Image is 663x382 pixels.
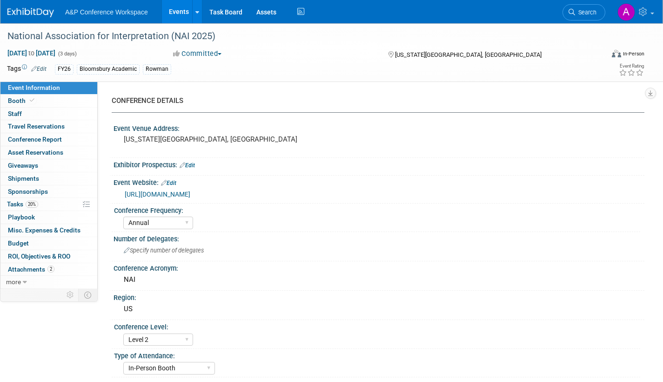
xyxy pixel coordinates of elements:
[114,232,644,244] div: Number of Delegates:
[0,172,97,185] a: Shipments
[114,320,640,332] div: Conference Level:
[121,273,637,287] div: NAI
[4,28,590,45] div: National Association for Interpretation (NAI 2025)
[8,266,54,273] span: Attachments
[6,278,21,286] span: more
[55,64,74,74] div: FY26
[143,64,171,74] div: Rowman
[8,175,39,182] span: Shipments
[124,247,204,254] span: Specify number of delegates
[617,3,635,21] img: Amanda Oney
[112,96,637,106] div: CONFERENCE DETAILS
[114,261,644,273] div: Conference Acronym:
[0,185,97,198] a: Sponsorships
[619,64,644,68] div: Event Rating
[57,51,77,57] span: (3 days)
[26,201,38,208] span: 20%
[170,49,225,59] button: Committed
[0,159,97,172] a: Giveaways
[62,289,79,301] td: Personalize Event Tab Strip
[114,291,644,302] div: Region:
[114,349,640,361] div: Type of Attendance:
[114,122,644,133] div: Event Venue Address:
[8,110,22,117] span: Staff
[550,48,644,62] div: Event Format
[575,9,596,16] span: Search
[0,250,97,263] a: ROI, Objectives & ROO
[8,97,36,104] span: Booth
[124,135,324,143] pre: [US_STATE][GEOGRAPHIC_DATA], [GEOGRAPHIC_DATA]
[114,158,644,170] div: Exhibitor Prospectus:
[77,64,140,74] div: Bloomsbury Academic
[125,191,190,198] a: [URL][DOMAIN_NAME]
[0,108,97,120] a: Staff
[0,211,97,224] a: Playbook
[8,84,60,91] span: Event Information
[47,266,54,273] span: 2
[8,162,38,169] span: Giveaways
[0,263,97,276] a: Attachments2
[121,302,637,316] div: US
[31,66,47,72] a: Edit
[8,188,48,195] span: Sponsorships
[395,51,542,58] span: [US_STATE][GEOGRAPHIC_DATA], [GEOGRAPHIC_DATA]
[79,289,98,301] td: Toggle Event Tabs
[8,123,65,130] span: Travel Reservations
[0,146,97,159] a: Asset Reservations
[8,149,63,156] span: Asset Reservations
[114,204,640,215] div: Conference Frequency:
[0,120,97,133] a: Travel Reservations
[7,64,47,75] td: Tags
[0,82,97,94] a: Event Information
[7,49,56,57] span: [DATE] [DATE]
[612,50,621,57] img: Format-Inperson.png
[0,133,97,146] a: Conference Report
[7,200,38,208] span: Tasks
[623,50,644,57] div: In-Person
[8,252,70,260] span: ROI, Objectives & ROO
[0,237,97,250] a: Budget
[8,226,80,234] span: Misc. Expenses & Credits
[8,136,62,143] span: Conference Report
[114,176,644,188] div: Event Website:
[0,95,97,107] a: Booth
[0,276,97,288] a: more
[7,8,54,17] img: ExhibitDay
[180,162,195,169] a: Edit
[8,213,35,221] span: Playbook
[65,8,148,16] span: A&P Conference Workspace
[0,198,97,211] a: Tasks20%
[161,180,176,186] a: Edit
[8,239,29,247] span: Budget
[27,49,36,57] span: to
[563,4,605,20] a: Search
[30,98,34,103] i: Booth reservation complete
[0,224,97,237] a: Misc. Expenses & Credits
